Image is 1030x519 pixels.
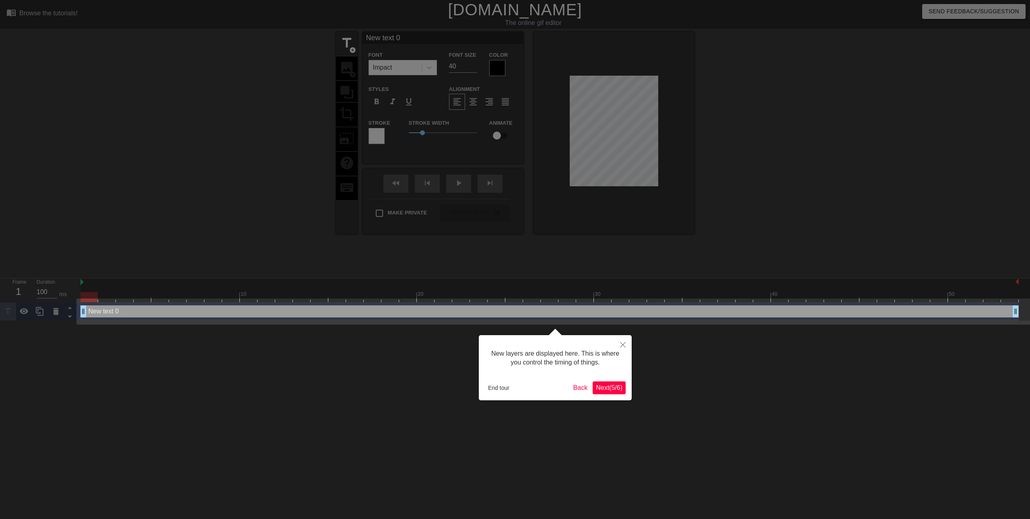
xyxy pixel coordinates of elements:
span: Next ( 5 / 6 ) [596,384,622,391]
button: Back [570,381,591,394]
button: End tour [485,382,513,394]
button: Close [614,335,632,354]
button: Next [593,381,626,394]
div: New layers are displayed here. This is where you control the timing of things. [485,341,626,375]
